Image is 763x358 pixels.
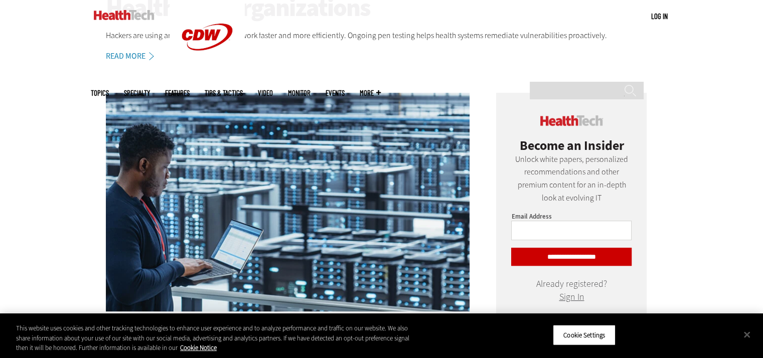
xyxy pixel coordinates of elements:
[106,93,470,313] a: engineer with laptop overlooking data center
[326,89,345,97] a: Events
[124,89,150,97] span: Specialty
[91,89,109,97] span: Topics
[553,324,616,345] button: Cookie Settings
[16,323,420,353] div: This website uses cookies and other tracking technologies to enhance user experience and to analy...
[360,89,381,97] span: More
[170,66,245,77] a: CDW
[94,10,155,20] img: Home
[288,89,311,97] a: MonITor
[180,343,217,352] a: More information about your privacy
[651,11,668,22] div: User menu
[651,12,668,21] a: Log in
[559,291,584,303] a: Sign In
[511,281,632,300] div: Already registered?
[736,323,758,345] button: Close
[511,212,551,221] label: Email Address
[519,137,624,154] span: Become an Insider
[511,153,632,204] p: Unlock white papers, personalized recommendations and other premium content for an in-depth look ...
[165,89,190,97] a: Features
[106,93,470,311] img: engineer with laptop overlooking data center
[205,89,243,97] a: Tips & Tactics
[258,89,273,97] a: Video
[540,115,603,126] img: cdw insider logo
